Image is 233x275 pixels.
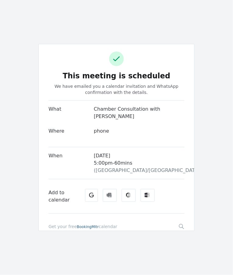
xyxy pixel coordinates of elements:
[94,105,185,120] div: Chamber Consultation with [PERSON_NAME]
[48,83,185,95] p: We have emailed you a calendar invitation and WhatsApp confirmation with the details.
[77,225,99,229] span: BookingMitr
[48,72,185,80] h3: This meeting is scheduled
[48,223,117,230] a: Get your freecalendar
[48,152,94,179] div: When
[48,105,94,127] div: What
[94,167,202,173] span: ( [GEOGRAPHIC_DATA]/[GEOGRAPHIC_DATA] )
[48,127,94,142] div: Where
[94,127,185,135] div: phone
[94,152,185,174] div: [DATE] 5:00pm - 60 mins
[48,189,83,204] div: Add to calendar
